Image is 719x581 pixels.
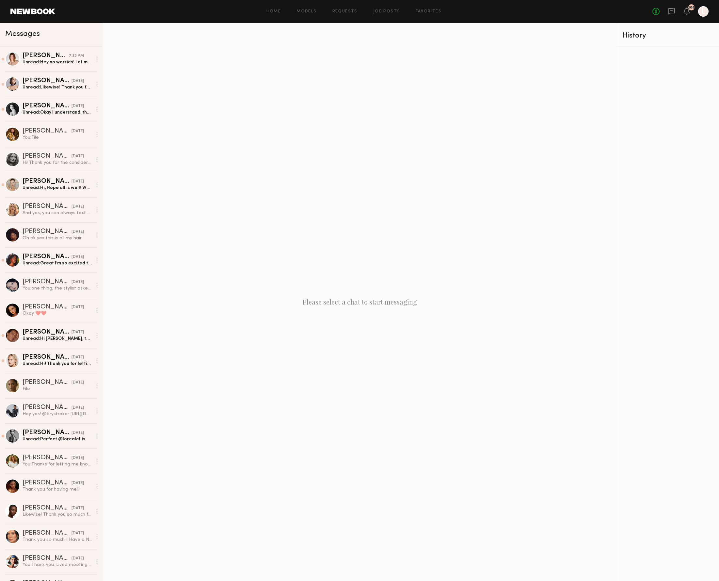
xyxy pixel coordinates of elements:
[72,103,84,109] div: [DATE]
[23,160,92,166] div: Hi! Thank you for the consideration but unfortunately I have a conflict and won’t be able to conf...
[23,329,72,336] div: [PERSON_NAME]
[23,411,92,417] div: Hey yes! @brystraker [URL][DOMAIN_NAME]
[23,228,72,235] div: [PERSON_NAME]
[23,555,72,562] div: [PERSON_NAME]
[23,530,72,537] div: [PERSON_NAME]
[296,9,316,14] a: Models
[23,310,92,317] div: Okay ❤️❤️
[23,84,92,90] div: Unread: Likewise! Thank you for [DATE], and I’m looking forward to working with you again :)
[72,128,84,134] div: [DATE]
[72,153,84,160] div: [DATE]
[23,59,92,65] div: Unread: Hey no worries! Let me know next time:))
[23,404,72,411] div: [PERSON_NAME]
[23,455,72,461] div: [PERSON_NAME]
[72,480,84,486] div: [DATE]
[23,379,72,386] div: [PERSON_NAME]
[23,178,72,185] div: [PERSON_NAME]
[72,279,84,285] div: [DATE]
[23,511,92,518] div: Likewise! Thank you so much for an awesome shoot day! Definitely looking forward to working with ...
[23,436,92,442] div: Unread: Perfect @lorealellis
[23,304,72,310] div: [PERSON_NAME]
[72,380,84,386] div: [DATE]
[72,354,84,361] div: [DATE]
[72,254,84,260] div: [DATE]
[23,386,92,392] div: File
[72,204,84,210] div: [DATE]
[102,23,617,581] div: Please select a chat to start messaging
[23,260,92,266] div: Unread: Great I’m so excited to work with the team [DATE]! My number is [PHONE_NUMBER]
[72,179,84,185] div: [DATE]
[23,505,72,511] div: [PERSON_NAME]
[23,103,72,109] div: [PERSON_NAME]
[23,336,92,342] div: Unread: Hi [PERSON_NAME], thank you for letting me know! I completely understand, and I really ap...
[416,9,441,14] a: Favorites
[23,285,92,291] div: You: one thing, the stylist asked for your number so that she can speak to you about underpinning...
[72,229,84,235] div: [DATE]
[23,53,69,59] div: [PERSON_NAME]
[23,480,72,486] div: [PERSON_NAME]
[23,361,92,367] div: Unread: Hi! Thank you for letting me know! I would be happy to work with you sometime in the futu...
[23,203,72,210] div: [PERSON_NAME]
[23,562,92,568] div: You: Thank you. Lived meeting you !
[72,78,84,84] div: [DATE]
[23,486,92,493] div: Thank you for having me!!!
[23,537,92,543] div: Thank you so much!!! Have a Nice rest of your Day!
[23,153,72,160] div: [PERSON_NAME]
[72,455,84,461] div: [DATE]
[23,461,92,467] div: You: Thanks for letting me know [PERSON_NAME]! You'll hear back from me soon :)
[698,6,709,17] a: L
[72,430,84,436] div: [DATE]
[23,134,92,141] div: You: File
[688,6,695,9] div: 106
[23,210,92,216] div: And yes, you can always text me as well )
[72,329,84,336] div: [DATE]
[373,9,400,14] a: Job Posts
[5,30,40,38] span: Messages
[23,354,72,361] div: [PERSON_NAME]
[72,405,84,411] div: [DATE]
[72,556,84,562] div: [DATE]
[23,78,72,84] div: [PERSON_NAME]
[23,279,72,285] div: [PERSON_NAME]
[23,430,72,436] div: [PERSON_NAME]
[72,505,84,511] div: [DATE]
[23,128,72,134] div: [PERSON_NAME]
[69,53,84,59] div: 7:35 PM
[622,32,714,39] div: History
[23,254,72,260] div: [PERSON_NAME]
[72,530,84,537] div: [DATE]
[23,109,92,116] div: Unread: Okay I understand, thank you very much!
[23,185,92,191] div: Unread: Hi, Hope all is well! When will the final selections be done? Thank you!
[23,235,92,241] div: Oh ok yes this is all my hair
[332,9,358,14] a: Requests
[72,304,84,310] div: [DATE]
[266,9,281,14] a: Home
